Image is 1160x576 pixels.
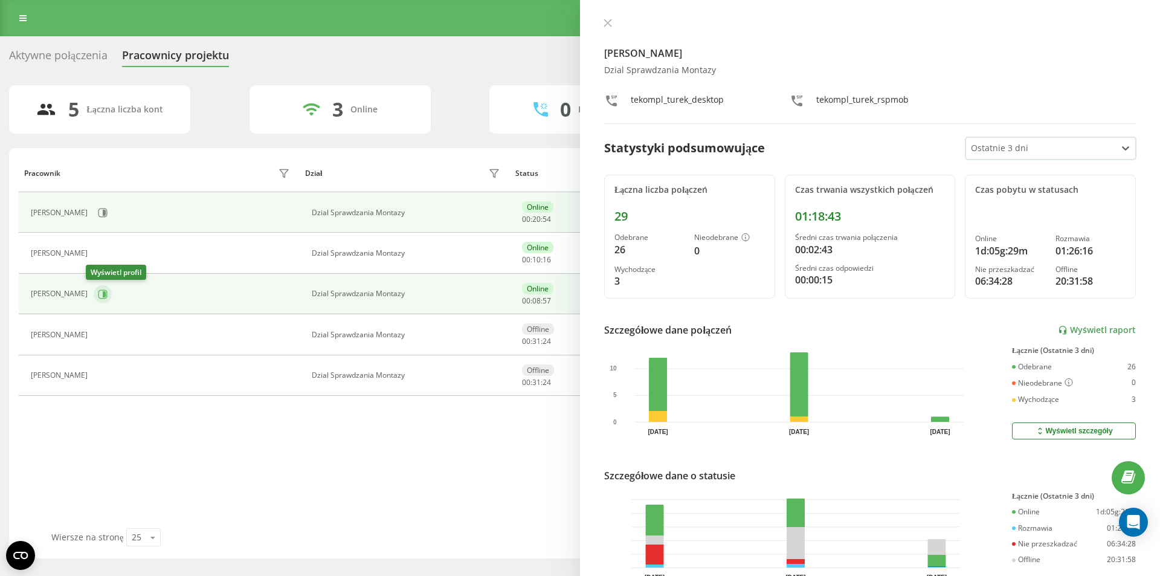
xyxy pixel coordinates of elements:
div: Nieodebrane [694,233,764,243]
div: Rozmawia [1055,235,1126,243]
div: 0 [1132,378,1136,388]
div: Średni czas trwania połączenia [795,233,946,242]
div: 5 [68,98,79,121]
div: Nie przeszkadzać [1012,540,1077,548]
span: 24 [543,377,551,387]
div: Wychodzące [1012,395,1059,404]
div: 01:26:16 [1055,244,1126,258]
span: 10 [532,254,541,265]
div: Nieodebrane [1012,378,1073,388]
div: Online [522,201,553,213]
span: 00 [522,296,530,306]
span: 20 [532,214,541,224]
div: [PERSON_NAME] [31,331,91,339]
div: [PERSON_NAME] [31,371,91,380]
div: Wyświetl profil [86,265,146,280]
div: 3 [1132,395,1136,404]
text: [DATE] [930,429,950,435]
span: 00 [522,377,530,387]
div: tekompl_turek_rspmob [816,94,909,111]
span: 57 [543,296,551,306]
div: 20:31:58 [1107,555,1136,564]
div: Łącznie (Ostatnie 3 dni) [1012,492,1136,500]
button: Wyświetl szczegóły [1012,422,1136,439]
text: [DATE] [648,429,668,435]
h4: [PERSON_NAME] [604,46,1136,60]
div: [PERSON_NAME] [31,249,91,257]
div: 06:34:28 [1107,540,1136,548]
div: Czas trwania wszystkich połączeń [795,185,946,195]
div: Online [522,242,553,253]
div: Szczegółowe dane połączeń [604,323,732,337]
div: Rozmawiają [578,105,627,115]
div: 0 [560,98,571,121]
a: Wyświetl raport [1058,325,1136,335]
div: Łącznie (Ostatnie 3 dni) [1012,346,1136,355]
div: Online [1012,508,1040,516]
span: 31 [532,377,541,387]
div: : : [522,215,551,224]
div: Średni czas odpowiedzi [795,264,946,273]
div: 3 [614,274,685,288]
div: 25 [132,531,141,543]
text: 10 [610,365,617,372]
span: 00 [522,214,530,224]
text: 5 [613,392,617,399]
span: 24 [543,336,551,346]
div: Statystyki podsumowujące [604,139,765,157]
div: 01:26:16 [1107,524,1136,532]
div: Wyświetl szczegóły [1035,426,1112,436]
div: : : [522,256,551,264]
div: tekompl_turek_desktop [631,94,724,111]
div: : : [522,378,551,387]
div: Pracownicy projektu [122,49,229,68]
div: Online [350,105,378,115]
div: Dział [305,169,322,178]
button: Open CMP widget [6,541,35,570]
div: Online [522,283,553,294]
div: 01:18:43 [795,209,946,224]
div: 26 [614,242,685,257]
div: Pracownik [24,169,60,178]
span: 00 [522,336,530,346]
div: 1d:05g:29m [975,244,1045,258]
div: Offline [1055,265,1126,274]
div: Aktywne połączenia [9,49,108,68]
div: 0 [694,244,764,258]
span: 16 [543,254,551,265]
div: Open Intercom Messenger [1119,508,1148,537]
div: 1d:05g:29m [1096,508,1136,516]
div: [PERSON_NAME] [31,209,91,217]
div: Dzial Sprawdzania Montazy [312,209,503,217]
div: Dzial Sprawdzania Montazy [312,249,503,257]
div: [PERSON_NAME] [31,290,91,298]
div: Łączna liczba kont [86,105,163,115]
div: Dzial Sprawdzania Montazy [312,371,503,380]
div: 29 [614,209,765,224]
div: Łączna liczba połączeń [614,185,765,195]
div: Wychodzące [614,265,685,274]
div: Dzial Sprawdzania Montazy [312,331,503,339]
div: Dzial Sprawdzania Montazy [312,290,503,298]
text: [DATE] [789,429,809,435]
div: 00:02:43 [795,242,946,257]
div: Dzial Sprawdzania Montazy [604,65,1136,76]
span: Wiersze na stronę [51,531,123,543]
span: 00 [522,254,530,265]
span: 08 [532,296,541,306]
div: 26 [1127,363,1136,371]
div: Offline [1012,555,1040,564]
div: Szczegółowe dane o statusie [604,468,735,483]
div: Rozmawia [1012,524,1052,532]
div: : : [522,297,551,305]
div: Offline [522,323,554,335]
div: Czas pobytu w statusach [975,185,1126,195]
div: Online [975,235,1045,243]
div: 00:00:15 [795,273,946,287]
div: 3 [332,98,343,121]
div: Odebrane [1012,363,1052,371]
div: Status [515,169,538,178]
span: 54 [543,214,551,224]
text: 0 [613,419,617,426]
div: 06:34:28 [975,274,1045,288]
